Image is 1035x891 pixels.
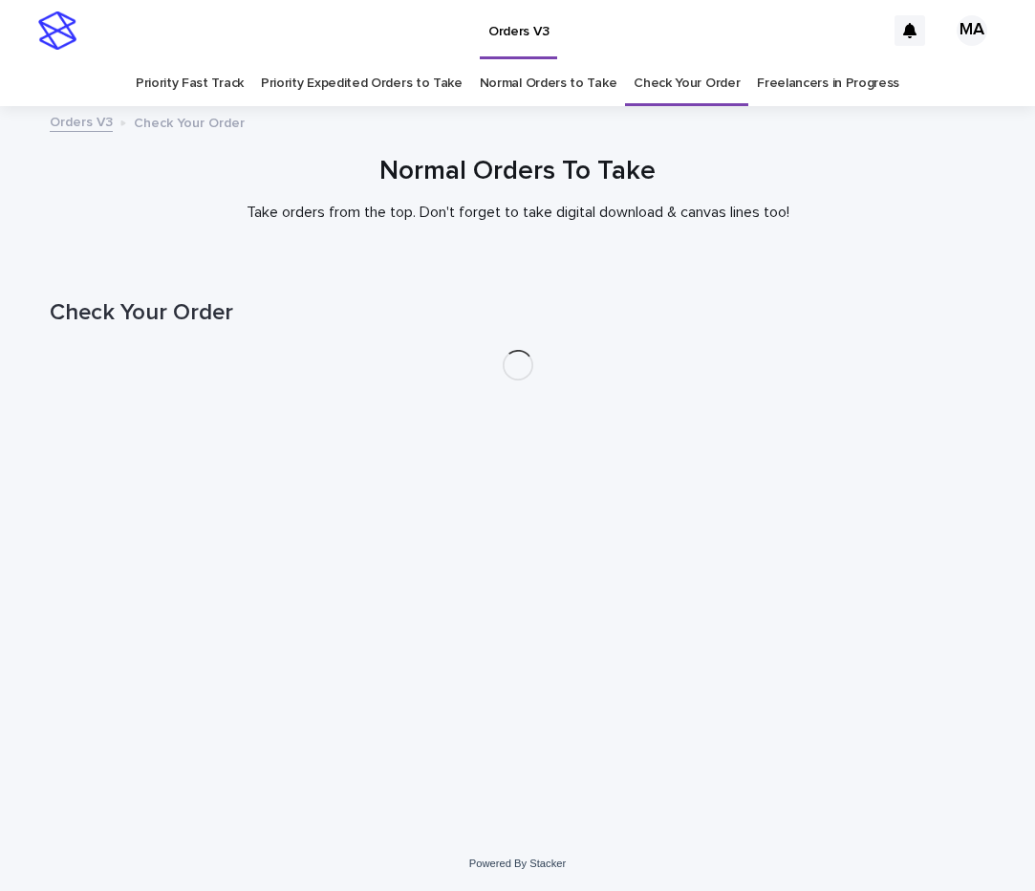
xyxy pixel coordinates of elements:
[50,299,986,327] h1: Check Your Order
[136,61,244,106] a: Priority Fast Track
[634,61,740,106] a: Check Your Order
[469,858,566,869] a: Powered By Stacker
[261,61,463,106] a: Priority Expedited Orders to Take
[38,11,76,50] img: stacker-logo-s-only.png
[136,204,900,222] p: Take orders from the top. Don't forget to take digital download & canvas lines too!
[957,15,987,46] div: MA
[50,110,113,132] a: Orders V3
[50,156,986,188] h1: Normal Orders To Take
[757,61,899,106] a: Freelancers in Progress
[480,61,617,106] a: Normal Orders to Take
[134,111,245,132] p: Check Your Order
